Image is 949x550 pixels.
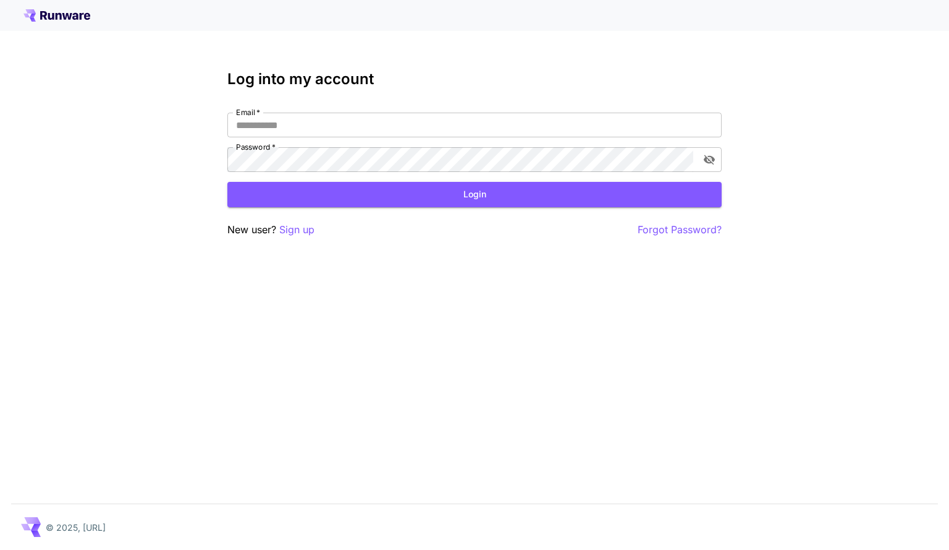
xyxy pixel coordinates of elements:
p: © 2025, [URL] [46,521,106,534]
button: Forgot Password? [638,222,722,238]
button: Login [227,182,722,207]
label: Email [236,107,260,118]
label: Password [236,142,276,152]
h3: Log into my account [227,71,722,88]
p: New user? [227,222,314,238]
button: Sign up [279,222,314,238]
button: toggle password visibility [698,148,720,171]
